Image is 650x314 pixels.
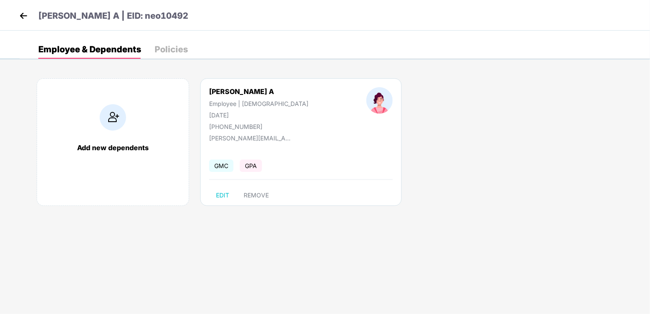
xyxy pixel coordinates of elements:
div: Employee | [DEMOGRAPHIC_DATA] [209,100,308,107]
div: Add new dependents [46,143,180,152]
button: EDIT [209,188,236,202]
div: [DATE] [209,111,308,119]
div: Employee & Dependents [38,45,141,54]
img: back [17,9,30,22]
span: EDIT [216,192,229,199]
img: profileImage [366,87,393,114]
span: REMOVE [244,192,269,199]
div: [PHONE_NUMBER] [209,123,308,130]
button: REMOVE [237,188,276,202]
p: [PERSON_NAME] A | EID: neo10492 [38,9,188,23]
div: [PERSON_NAME][EMAIL_ADDRESS] [209,134,294,142]
img: addIcon [100,104,126,131]
span: GPA [240,160,262,172]
div: Policies [155,45,188,54]
span: GMC [209,160,233,172]
div: [PERSON_NAME] A [209,87,308,96]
